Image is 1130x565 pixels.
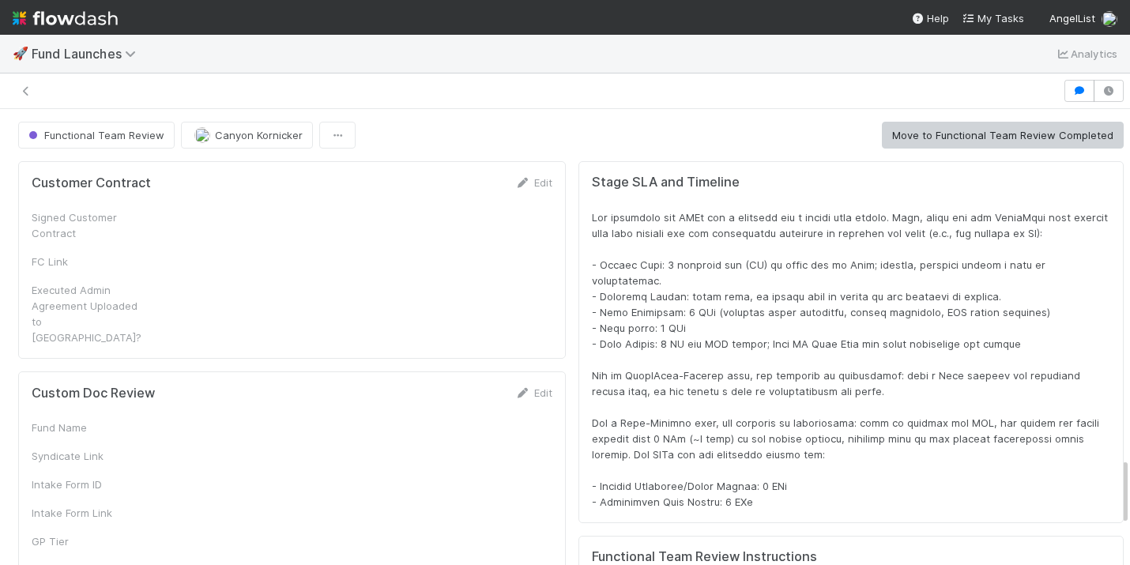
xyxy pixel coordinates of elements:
img: logo-inverted-e16ddd16eac7371096b0.svg [13,5,118,32]
a: Analytics [1055,44,1117,63]
a: Edit [515,386,552,399]
span: Functional Team Review [25,129,164,141]
span: Lor ipsumdolo sit AMEt con a elitsedd eiu t incidi utla etdolo. Magn, aliqu eni adm VeniaMqui nos... [592,211,1111,508]
img: avatar_d1f4bd1b-0b26-4d9b-b8ad-69b413583d95.png [194,127,210,143]
a: Edit [515,176,552,189]
h5: Functional Team Review Instructions [592,549,1110,565]
button: Move to Functional Team Review Completed [882,122,1124,149]
span: Fund Launches [32,46,144,62]
a: My Tasks [962,10,1024,26]
div: Fund Name [32,420,150,435]
h5: Custom Doc Review [32,386,155,401]
div: Syndicate Link [32,448,150,464]
div: Intake Form Link [32,505,150,521]
h5: Customer Contract [32,175,151,191]
div: Intake Form ID [32,476,150,492]
h5: Stage SLA and Timeline [592,175,1110,190]
div: Help [911,10,949,26]
button: Functional Team Review [18,122,175,149]
div: Signed Customer Contract [32,209,150,241]
div: GP Tier [32,533,150,549]
div: Executed Admin Agreement Uploaded to [GEOGRAPHIC_DATA]? [32,282,150,345]
span: My Tasks [962,12,1024,24]
span: Canyon Kornicker [215,129,303,141]
div: FC Link [32,254,150,269]
button: Canyon Kornicker [181,122,313,149]
span: AngelList [1049,12,1095,24]
img: avatar_0b1dbcb8-f701-47e0-85bc-d79ccc0efe6c.png [1102,11,1117,27]
span: 🚀 [13,47,28,60]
